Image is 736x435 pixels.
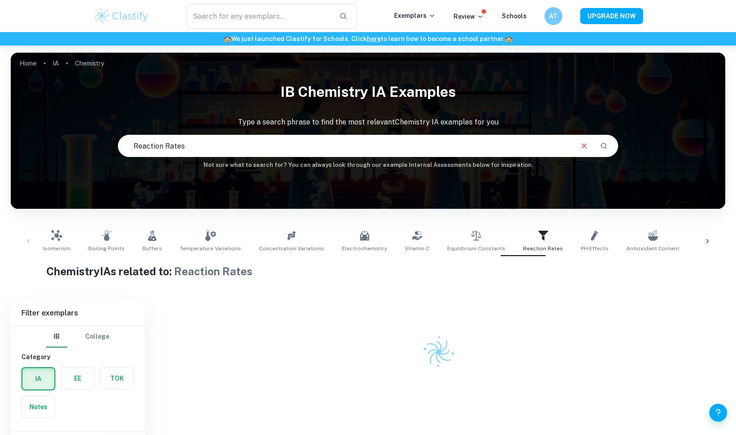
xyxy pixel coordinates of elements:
[11,117,725,128] p: Type a search phrase to find the most relevant Chemistry IA examples for you
[405,244,429,253] span: Vitamin C
[61,368,94,389] button: EE
[11,161,725,170] h6: Not sure what to search for? You can always look through our example Internal Assessments below f...
[46,326,67,348] button: IB
[367,35,381,42] a: here
[709,404,727,422] button: Help and Feedback
[626,244,679,253] span: Antioxidant Content
[100,368,133,389] button: TOK
[2,34,734,44] h6: We just launched Clastify for Schools. Click to learn how to become a school partner.
[259,244,324,253] span: Concentration Variations
[85,326,109,348] button: College
[416,330,461,374] img: Clastify logo
[505,35,512,42] span: 🏫
[142,244,162,253] span: Buffers
[93,7,150,25] img: Clastify logo
[502,12,527,20] a: Schools
[545,7,562,25] button: AT
[21,352,134,362] h6: Category
[53,57,59,70] a: IA
[187,4,333,29] input: Search for any exemplars...
[46,263,690,279] h1: Chemistry IAs related to:
[11,78,725,106] h1: IB Chemistry IA examples
[180,244,241,253] span: Temperature Variations
[20,57,37,70] a: Home
[75,58,104,68] p: Chemistry
[453,12,484,21] p: Review
[174,265,253,278] span: Reaction Rates
[88,244,125,253] span: Boiling Points
[224,35,231,42] span: 🏫
[394,11,436,21] p: Exemplars
[342,244,387,253] span: Electrochemistry
[43,244,71,253] span: Isomerism
[22,368,54,389] button: IA
[548,11,558,21] h6: AT
[118,133,572,158] input: E.g. enthalpy of combustion, Winkler method, phosphate and temperature...
[596,138,611,153] button: Search
[11,301,145,326] h6: Filter exemplars
[580,8,643,24] button: UPGRADE NOW
[523,244,563,253] span: Reaction Rates
[581,244,608,253] span: pH Effects
[447,244,505,253] span: Equilibrium Constants
[46,326,109,348] div: Filter type choice
[576,137,593,154] button: Clear
[22,396,55,418] button: Notes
